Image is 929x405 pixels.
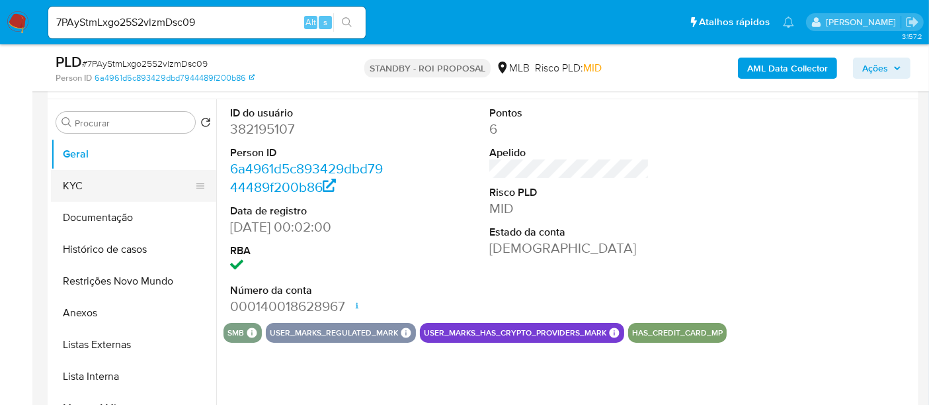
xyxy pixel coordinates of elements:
[826,16,901,28] p: erico.trevizan@mercadopago.com.br
[489,225,649,240] dt: Estado da conta
[333,13,360,32] button: search-icon
[489,239,649,257] dd: [DEMOGRAPHIC_DATA]
[364,59,491,77] p: STANDBY - ROI PROPOSAL
[632,330,723,336] button: has_credit_card_mp
[56,72,92,84] b: Person ID
[51,234,216,265] button: Histórico de casos
[535,61,602,75] span: Risco PLD:
[583,60,602,75] span: MID
[230,106,390,120] dt: ID do usuário
[51,170,206,202] button: KYC
[51,202,216,234] button: Documentação
[230,146,390,160] dt: Person ID
[75,117,190,129] input: Procurar
[230,218,390,236] dd: [DATE] 00:02:00
[51,361,216,392] button: Lista Interna
[783,17,794,28] a: Notificações
[61,117,72,128] button: Procurar
[230,120,390,138] dd: 382195107
[699,15,770,29] span: Atalhos rápidos
[230,159,383,197] a: 6a4961d5c893429dbd7944489f200b86
[305,16,316,28] span: Alt
[853,58,910,79] button: Ações
[51,138,216,170] button: Geral
[270,330,398,336] button: user_marks_regulated_mark
[489,106,649,120] dt: Pontos
[424,330,606,336] button: user_marks_has_crypto_providers_mark
[489,199,649,218] dd: MID
[323,16,327,28] span: s
[230,204,390,218] dt: Data de registro
[51,297,216,329] button: Anexos
[56,51,82,72] b: PLD
[227,330,244,336] button: smb
[230,297,390,316] dd: 000140018628967
[230,283,390,298] dt: Número da conta
[51,265,216,297] button: Restrições Novo Mundo
[862,58,888,79] span: Ações
[51,329,216,361] button: Listas Externas
[747,58,828,79] b: AML Data Collector
[905,15,919,29] a: Sair
[902,31,922,42] span: 3.157.2
[82,57,208,70] span: # 7PAyStmLxgo25S2vlzmDsc09
[230,244,390,258] dt: RBA
[48,14,366,31] input: Pesquise usuários ou casos...
[738,58,837,79] button: AML Data Collector
[496,61,530,75] div: MLB
[489,146,649,160] dt: Apelido
[489,185,649,200] dt: Risco PLD
[200,117,211,132] button: Retornar ao pedido padrão
[95,72,255,84] a: 6a4961d5c893429dbd7944489f200b86
[489,120,649,138] dd: 6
